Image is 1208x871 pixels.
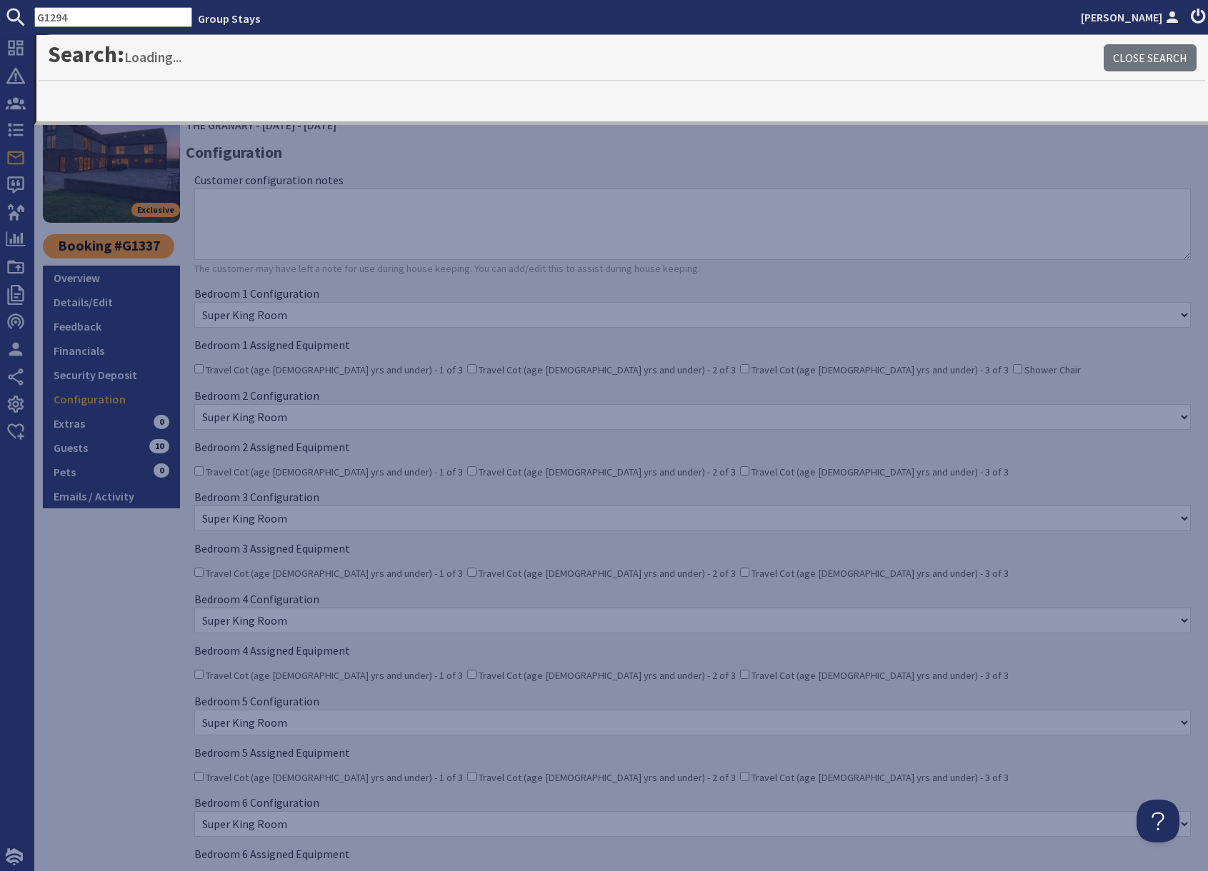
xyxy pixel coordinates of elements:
label: Customer configuration notes [194,173,344,187]
a: Pets0 [43,460,180,484]
a: Feedback [43,314,180,338]
a: THE GRANARY [186,118,254,132]
span: 10 [149,439,169,453]
label: Travel Cot (age [DEMOGRAPHIC_DATA] yrs and under) - 3 of 3 [752,770,1009,786]
a: Close Search [1104,44,1197,71]
label: Travel Cot (age [DEMOGRAPHIC_DATA] yrs and under) - 1 of 3 [206,668,463,684]
label: Travel Cot (age [DEMOGRAPHIC_DATA] yrs and under) - 3 of 3 [752,363,1009,378]
label: Bedroom 4 Assigned Equipment [194,643,350,658]
label: Travel Cot (age [DEMOGRAPHIC_DATA] yrs and under) - 3 of 3 [752,668,1009,684]
label: Bedroom 3 Configuration [194,490,319,504]
a: [DATE] - [DATE] [262,118,336,132]
label: Bedroom 2 Assigned Equipment [194,440,350,454]
a: Emails / Activity [43,484,180,508]
label: Travel Cot (age [DEMOGRAPHIC_DATA] yrs and under) - 2 of 3 [479,770,736,786]
label: Travel Cot (age [DEMOGRAPHIC_DATA] yrs and under) - 3 of 3 [752,465,1009,480]
label: Travel Cot (age [DEMOGRAPHIC_DATA] yrs and under) - 2 of 3 [479,566,736,582]
label: Bedroom 1 Assigned Equipment [194,338,350,352]
label: Travel Cot (age [DEMOGRAPHIC_DATA] yrs and under) - 1 of 3 [206,566,463,582]
label: Travel Cot (age [DEMOGRAPHIC_DATA] yrs and under) - 2 of 3 [479,465,736,480]
p: The customer may have left a note for use during house keeping. You can add/edit this to assist d... [194,261,1191,277]
label: Bedroom 5 Assigned Equipment [194,745,350,760]
a: Booking #G1337 [43,234,174,258]
img: staytech_i_w-64f4e8e9ee0a9c174fd5317b4b171b261742d2d393467e5bdba4413f4f884c10.svg [6,848,23,865]
label: Travel Cot (age [DEMOGRAPHIC_DATA] yrs and under) - 3 of 3 [752,566,1009,582]
label: Travel Cot (age [DEMOGRAPHIC_DATA] yrs and under) - 1 of 3 [206,363,463,378]
iframe: Toggle Customer Support [1137,800,1179,842]
img: THE GRANARY's icon [43,86,180,223]
a: Financials [43,338,180,363]
a: Group Stays [198,11,260,26]
span: - [256,118,260,132]
label: Travel Cot (age [DEMOGRAPHIC_DATA] yrs and under) - 2 of 3 [479,363,736,378]
a: Configuration [43,387,180,411]
h1: Search: [48,41,1104,68]
a: Security Deposit [43,363,180,387]
span: 0 [154,463,169,478]
h3: Configuration [186,140,1199,164]
label: Bedroom 4 Configuration [194,592,319,606]
label: Bedroom 5 Configuration [194,694,319,708]
label: Bedroom 6 Assigned Equipment [194,847,350,861]
a: Extras0 [43,411,180,435]
input: SEARCH [34,7,192,27]
label: Travel Cot (age [DEMOGRAPHIC_DATA] yrs and under) - 1 of 3 [206,465,463,480]
label: Bedroom 2 Configuration [194,388,319,403]
label: Bedroom 6 Configuration [194,795,319,810]
a: Details/Edit [43,290,180,314]
label: Travel Cot (age [DEMOGRAPHIC_DATA] yrs and under) - 1 of 3 [206,770,463,786]
label: Bedroom 3 Assigned Equipment [194,541,350,555]
span: 0 [154,415,169,429]
label: Shower Chair [1024,363,1081,378]
label: Bedroom 1 Configuration [194,286,319,301]
a: [PERSON_NAME] [1081,9,1182,26]
small: Loading... [124,49,181,66]
a: Overview [43,266,180,290]
span: Exclusive [131,203,180,217]
a: THE GRANARY's icon9.7Exclusive [43,86,180,223]
label: Travel Cot (age [DEMOGRAPHIC_DATA] yrs and under) - 2 of 3 [479,668,736,684]
a: Guests10 [43,435,180,460]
